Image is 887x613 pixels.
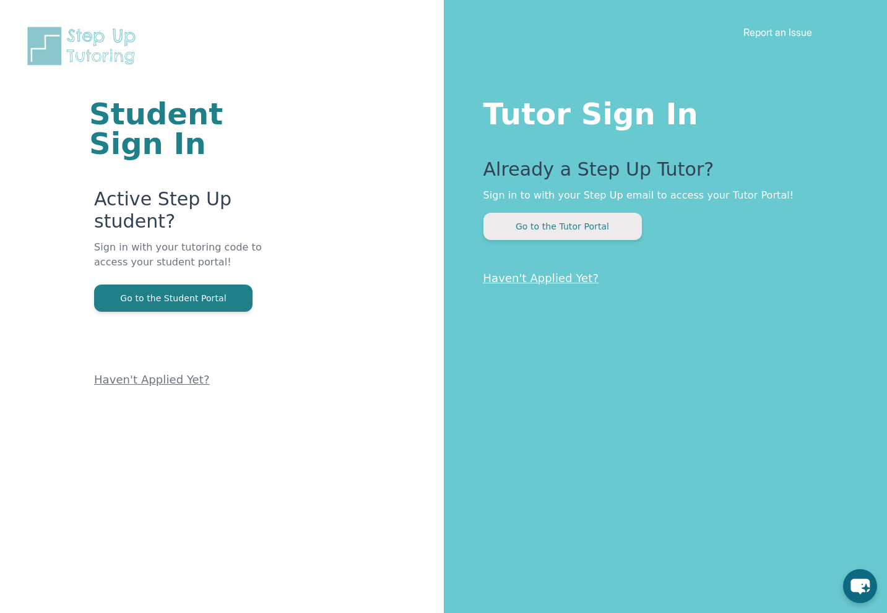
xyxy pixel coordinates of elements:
[483,220,642,232] a: Go to the Tutor Portal
[25,25,144,67] img: Step Up Tutoring horizontal logo
[743,26,812,38] a: Report an Issue
[483,213,642,240] button: Go to the Tutor Portal
[94,285,253,312] button: Go to the Student Portal
[483,188,838,203] p: Sign in to with your Step Up email to access your Tutor Portal!
[94,373,210,386] a: Haven't Applied Yet?
[483,158,838,188] p: Already a Step Up Tutor?
[94,292,253,304] a: Go to the Student Portal
[843,569,877,603] button: chat-button
[483,94,838,129] h1: Tutor Sign In
[94,240,295,285] p: Sign in with your tutoring code to access your student portal!
[483,272,599,285] a: Haven't Applied Yet?
[89,99,295,158] h1: Student Sign In
[94,188,295,240] p: Active Step Up student?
